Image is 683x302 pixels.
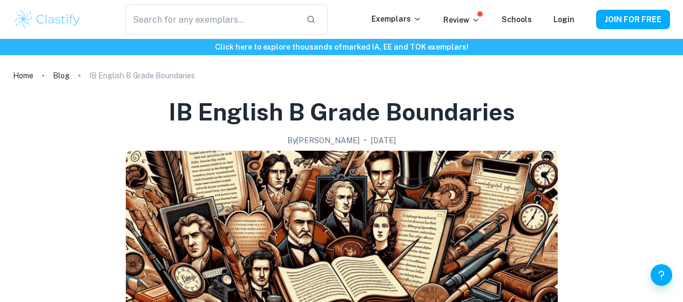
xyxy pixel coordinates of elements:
[53,68,70,83] a: Blog
[502,15,532,24] a: Schools
[13,9,82,30] img: Clastify logo
[443,14,480,26] p: Review
[651,264,672,286] button: Help and Feedback
[364,135,367,146] p: •
[13,68,33,83] a: Home
[2,41,681,53] h6: Click here to explore thousands of marked IA, EE and TOK exemplars !
[125,4,298,35] input: Search for any exemplars...
[371,135,396,146] h2: [DATE]
[371,13,422,25] p: Exemplars
[596,10,670,29] button: JOIN FOR FREE
[168,96,515,128] h1: IB English B Grade Boundaries
[89,70,195,82] p: IB English B Grade Boundaries
[553,15,574,24] a: Login
[287,135,360,146] h2: By [PERSON_NAME]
